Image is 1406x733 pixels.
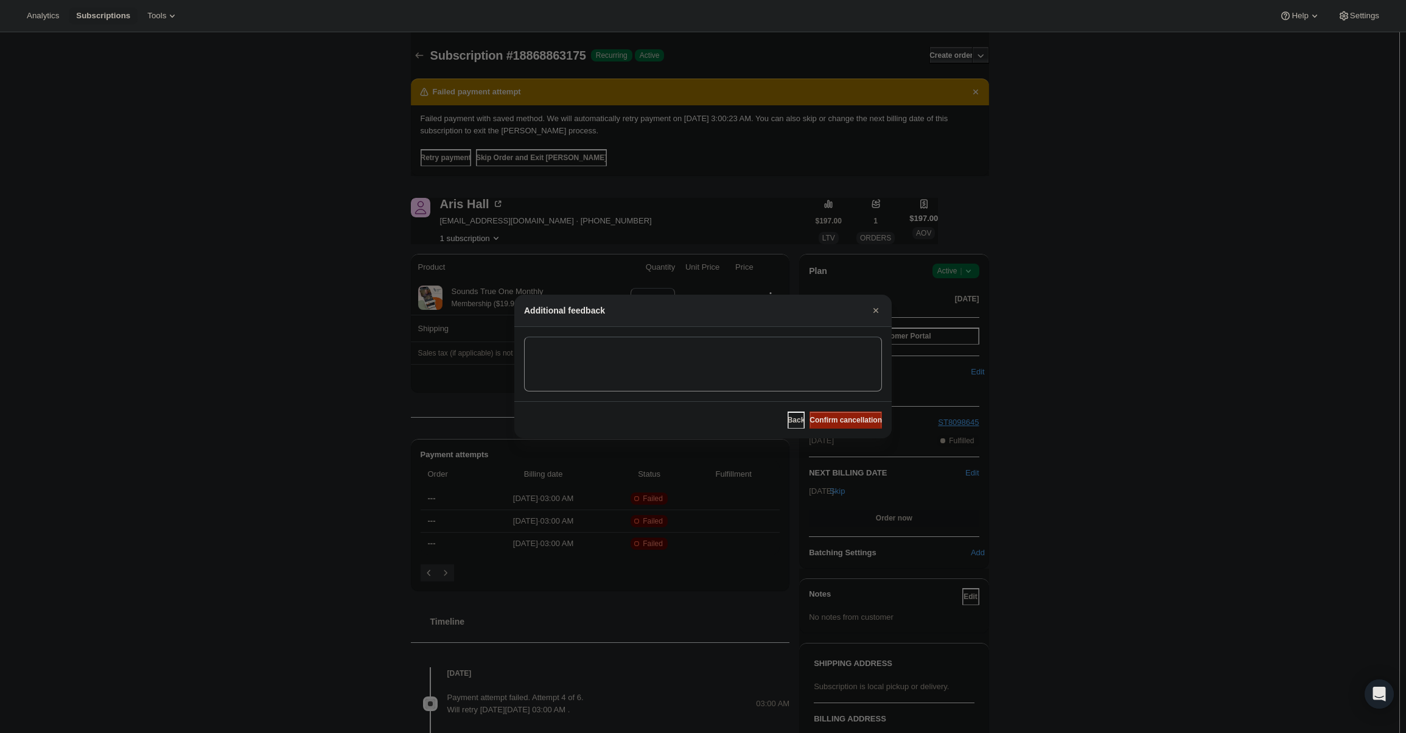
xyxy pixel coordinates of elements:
[27,11,59,21] span: Analytics
[524,304,605,317] h2: Additional feedback
[1272,7,1327,24] button: Help
[19,7,66,24] button: Analytics
[1365,679,1394,709] div: Open Intercom Messenger
[76,11,130,21] span: Subscriptions
[1292,11,1308,21] span: Help
[867,302,884,319] button: Close
[69,7,138,24] button: Subscriptions
[810,412,882,429] button: Confirm cancellation
[140,7,186,24] button: Tools
[1350,11,1379,21] span: Settings
[788,412,805,429] button: Back
[1331,7,1387,24] button: Settings
[147,11,166,21] span: Tools
[810,415,882,425] span: Confirm cancellation
[788,415,805,425] span: Back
